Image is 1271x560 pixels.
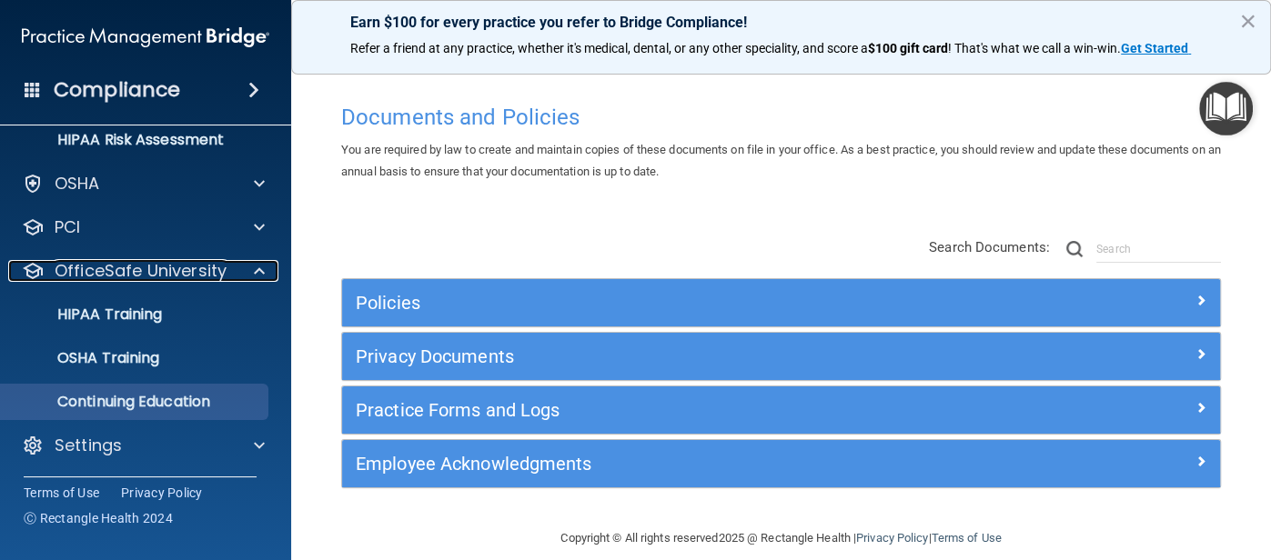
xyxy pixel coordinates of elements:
[55,260,227,282] p: OfficeSafe University
[341,105,1221,129] h4: Documents and Policies
[1096,235,1221,263] input: Search
[54,77,180,103] h4: Compliance
[350,14,1212,31] p: Earn $100 for every practice you refer to Bridge Compliance!
[948,41,1121,55] span: ! That's what we call a win-win.
[22,216,265,238] a: PCI
[1066,241,1083,257] img: ic-search.3b580494.png
[856,531,928,545] a: Privacy Policy
[350,41,868,55] span: Refer a friend at any practice, whether it's medical, dental, or any other speciality, and score a
[12,393,260,411] p: Continuing Education
[356,400,987,420] h5: Practice Forms and Logs
[12,131,260,149] p: HIPAA Risk Assessment
[356,288,1206,317] a: Policies
[868,41,948,55] strong: $100 gift card
[356,342,1206,371] a: Privacy Documents
[55,435,122,456] p: Settings
[121,484,203,502] a: Privacy Policy
[929,239,1050,255] span: Search Documents:
[22,19,269,55] img: PMB logo
[1199,82,1253,135] button: Open Resource Center
[1121,41,1191,55] a: Get Started
[356,449,1206,478] a: Employee Acknowledgments
[356,395,1206,425] a: Practice Forms and Logs
[356,454,987,474] h5: Employee Acknowledgments
[24,484,99,502] a: Terms of Use
[55,173,100,195] p: OSHA
[55,216,80,238] p: PCI
[12,349,159,367] p: OSHA Training
[1239,6,1256,35] button: Close
[22,435,265,456] a: Settings
[1121,41,1188,55] strong: Get Started
[341,143,1221,178] span: You are required by law to create and maintain copies of these documents on file in your office. ...
[12,305,162,324] p: HIPAA Training
[22,173,265,195] a: OSHA
[24,509,173,527] span: Ⓒ Rectangle Health 2024
[931,531,1001,545] a: Terms of Use
[356,346,987,366] h5: Privacy Documents
[22,260,265,282] a: OfficeSafe University
[356,293,987,313] h5: Policies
